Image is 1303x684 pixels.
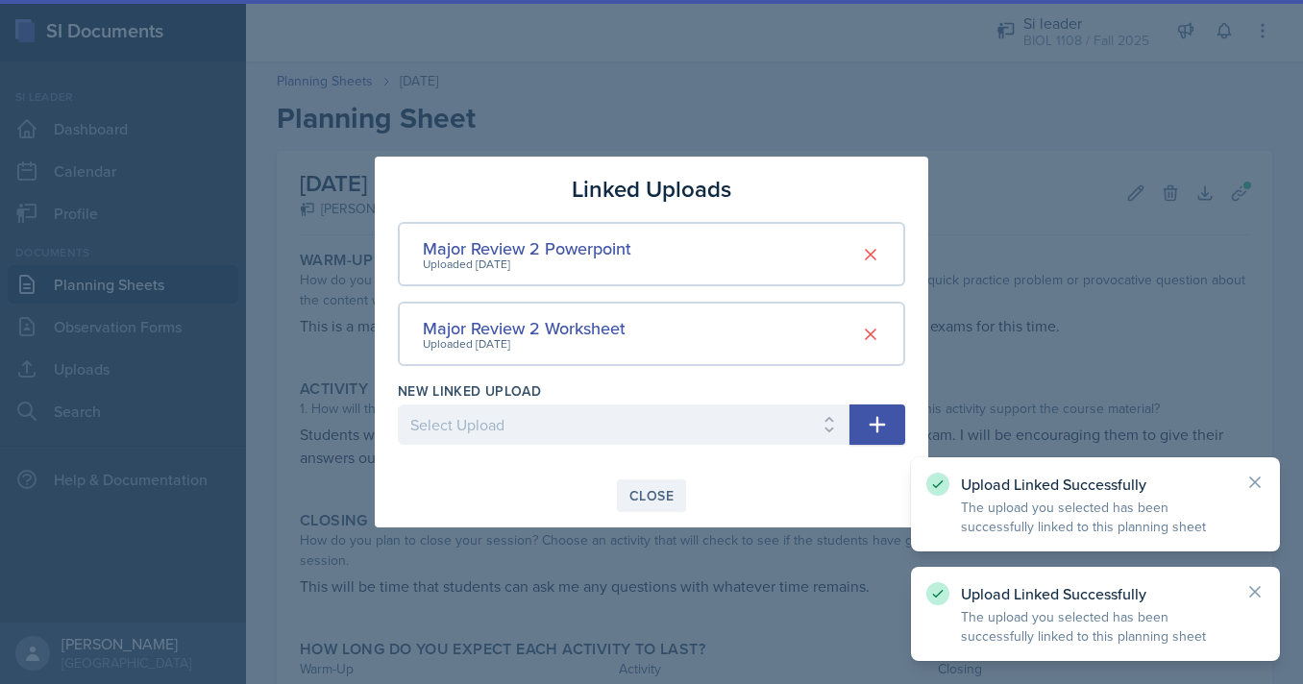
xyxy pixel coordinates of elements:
[629,488,674,503] div: Close
[961,584,1230,603] p: Upload Linked Successfully
[572,172,731,207] h3: Linked Uploads
[961,475,1230,494] p: Upload Linked Successfully
[398,381,541,401] label: New Linked Upload
[961,498,1230,536] p: The upload you selected has been successfully linked to this planning sheet
[423,235,631,261] div: Major Review 2 Powerpoint
[423,335,626,353] div: Uploaded [DATE]
[617,479,686,512] button: Close
[423,315,626,341] div: Major Review 2 Worksheet
[423,256,631,273] div: Uploaded [DATE]
[961,607,1230,646] p: The upload you selected has been successfully linked to this planning sheet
